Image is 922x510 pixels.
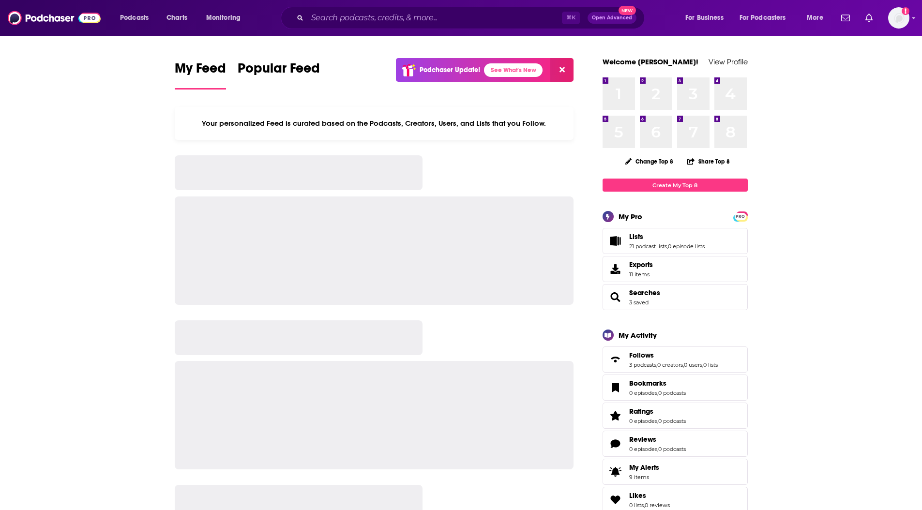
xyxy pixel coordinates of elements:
[629,446,657,452] a: 0 episodes
[902,7,909,15] svg: Add a profile image
[629,260,653,269] span: Exports
[629,418,657,424] a: 0 episodes
[603,431,748,457] span: Reviews
[606,290,625,304] a: Searches
[735,212,746,220] a: PRO
[603,256,748,282] a: Exports
[685,11,724,25] span: For Business
[606,381,625,394] a: Bookmarks
[629,502,644,509] a: 0 lists
[658,446,686,452] a: 0 podcasts
[629,232,705,241] a: Lists
[679,10,736,26] button: open menu
[175,107,574,140] div: Your personalized Feed is curated based on the Podcasts, Creators, Users, and Lists that you Follow.
[657,446,658,452] span: ,
[629,491,646,500] span: Likes
[629,351,718,360] a: Follows
[606,437,625,450] a: Reviews
[658,418,686,424] a: 0 podcasts
[175,60,226,90] a: My Feed
[606,493,625,507] a: Likes
[629,379,686,388] a: Bookmarks
[656,361,657,368] span: ,
[629,474,659,480] span: 9 items
[588,12,636,24] button: Open AdvancedNew
[807,11,823,25] span: More
[606,234,625,248] a: Lists
[420,66,480,74] p: Podchaser Update!
[629,407,653,416] span: Ratings
[606,409,625,422] a: Ratings
[603,284,748,310] span: Searches
[658,390,686,396] a: 0 podcasts
[166,11,187,25] span: Charts
[620,155,680,167] button: Change Top 8
[619,6,636,15] span: New
[629,232,643,241] span: Lists
[629,271,653,278] span: 11 items
[684,361,702,368] a: 0 users
[629,390,657,396] a: 0 episodes
[160,10,193,26] a: Charts
[702,361,703,368] span: ,
[606,465,625,479] span: My Alerts
[603,179,748,192] a: Create My Top 8
[645,502,670,509] a: 0 reviews
[703,361,718,368] a: 0 lists
[862,10,877,26] a: Show notifications dropdown
[683,361,684,368] span: ,
[629,407,686,416] a: Ratings
[199,10,253,26] button: open menu
[668,243,705,250] a: 0 episode lists
[120,11,149,25] span: Podcasts
[629,379,666,388] span: Bookmarks
[709,57,748,66] a: View Profile
[562,12,580,24] span: ⌘ K
[290,7,654,29] div: Search podcasts, credits, & more...
[657,418,658,424] span: ,
[629,361,656,368] a: 3 podcasts
[629,463,659,472] span: My Alerts
[629,299,649,306] a: 3 saved
[603,403,748,429] span: Ratings
[619,330,657,340] div: My Activity
[603,346,748,373] span: Follows
[837,10,854,26] a: Show notifications dropdown
[206,11,241,25] span: Monitoring
[888,7,909,29] button: Show profile menu
[740,11,786,25] span: For Podcasters
[238,60,320,82] span: Popular Feed
[238,60,320,90] a: Popular Feed
[113,10,161,26] button: open menu
[619,212,642,221] div: My Pro
[667,243,668,250] span: ,
[733,10,800,26] button: open menu
[484,63,543,77] a: See What's New
[888,7,909,29] span: Logged in as megcassidy
[307,10,562,26] input: Search podcasts, credits, & more...
[800,10,835,26] button: open menu
[629,435,656,444] span: Reviews
[629,491,670,500] a: Likes
[687,152,730,171] button: Share Top 8
[629,435,686,444] a: Reviews
[657,361,683,368] a: 0 creators
[657,390,658,396] span: ,
[603,459,748,485] a: My Alerts
[606,262,625,276] span: Exports
[175,60,226,82] span: My Feed
[8,9,101,27] img: Podchaser - Follow, Share and Rate Podcasts
[629,351,654,360] span: Follows
[603,57,698,66] a: Welcome [PERSON_NAME]!
[735,213,746,220] span: PRO
[644,502,645,509] span: ,
[603,228,748,254] span: Lists
[606,353,625,366] a: Follows
[629,243,667,250] a: 21 podcast lists
[592,15,632,20] span: Open Advanced
[603,375,748,401] span: Bookmarks
[629,288,660,297] a: Searches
